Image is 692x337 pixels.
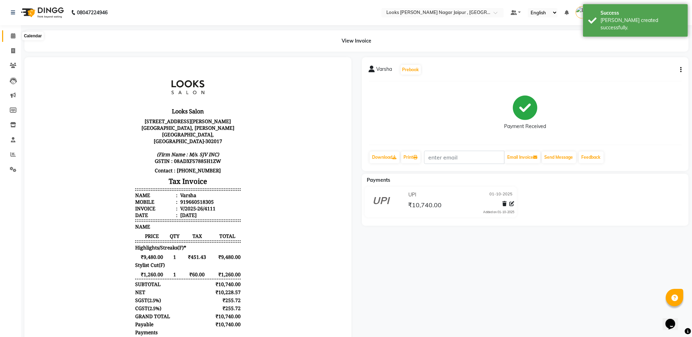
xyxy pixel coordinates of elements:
div: ₹10,740.00 [182,273,210,279]
span: SGST [104,233,116,239]
input: enter email [424,151,504,164]
span: TAX [149,168,183,175]
div: SUBTOTAL [104,217,129,223]
span: ₹1,260.00 [104,207,138,214]
div: Payable [104,257,122,263]
div: [DATE] [147,148,165,154]
span: UPI [104,273,112,279]
div: Success [600,9,683,17]
p: [STREET_ADDRESS][PERSON_NAME] [GEOGRAPHIC_DATA], [PERSON_NAME][GEOGRAPHIC_DATA], [GEOGRAPHIC_DATA... [104,52,209,102]
div: ₹10,740.00 [182,257,210,263]
span: Stylist Cut(F) [104,197,133,204]
span: ₹451.43 [149,189,183,196]
div: ₹10,740.00 [182,281,210,287]
img: Looks Jaipur Malviya Nagar [576,6,588,18]
div: Varsha [147,128,165,134]
iframe: chat widget [663,309,685,330]
p: Thank You!!! We Look Forward To Your Next Visit, Now Shop Your favorite Home Care Products at [UR... [104,293,209,313]
button: Email Invoice [505,151,540,163]
span: Highlights/Streaks(F)* [104,180,155,187]
div: NET [104,225,114,231]
h3: Tax Invoice [104,111,209,123]
span: 2.5% [118,233,128,239]
span: TOTAL [183,168,209,175]
a: Print [401,151,421,163]
span: ₹9,480.00 [183,189,209,196]
div: Payment Received [504,123,546,130]
div: Added on 01-10-2025 [483,210,514,215]
span: Payments [367,177,391,183]
div: ₹10,228.57 [182,225,210,231]
span: : [145,128,146,134]
div: ₹10,740.00 [182,249,210,255]
span: Varsha [377,66,392,75]
span: ₹1,260.00 [183,207,209,214]
span: ₹9,480.00 [104,189,138,196]
button: Send Message [542,151,576,163]
div: GRAND TOTAL [104,249,139,255]
div: Invoice [104,141,146,148]
span: NAME [104,159,119,166]
div: ( ) [104,241,130,247]
div: Mobile [104,134,146,141]
div: View Invoice [24,30,689,52]
div: Name [104,128,146,134]
span: 2.5% [118,241,128,247]
button: Prebook [401,65,421,75]
div: ₹10,740.00 [182,217,210,223]
span: : [145,141,146,148]
span: CGST [104,241,116,247]
div: ( ) [104,233,130,239]
i: (Firm Name : M/s. SJV INC) [125,87,188,93]
span: ₹10,740.00 [408,201,442,211]
div: Paid [104,281,114,287]
span: UPI [408,191,416,199]
div: ₹255.72 [182,241,210,247]
a: Download [370,151,400,163]
img: logo [18,3,66,22]
div: Date [104,148,146,154]
div: 919660518305 [147,134,182,141]
div: ₹255.72 [182,233,210,239]
span: QTY [138,168,149,175]
div: Payments [104,265,126,271]
span: ₹60.00 [149,207,183,214]
img: file_1682267726578.jpg [130,6,183,40]
div: V/2025-26/4111 [147,141,184,148]
b: 08047224946 [77,3,108,22]
a: Feedback [579,151,604,163]
span: 1 [138,207,149,214]
span: 01-10-2025 [489,191,512,199]
div: Bill created successfully. [600,17,683,31]
div: Calendar [22,32,43,40]
h3: Looks Salon [104,42,209,52]
span: PRICE [104,168,138,175]
span: : [145,134,146,141]
p: Contact : [PHONE_NUMBER] [104,102,209,111]
span: : [145,148,146,154]
span: 1 [138,189,149,196]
